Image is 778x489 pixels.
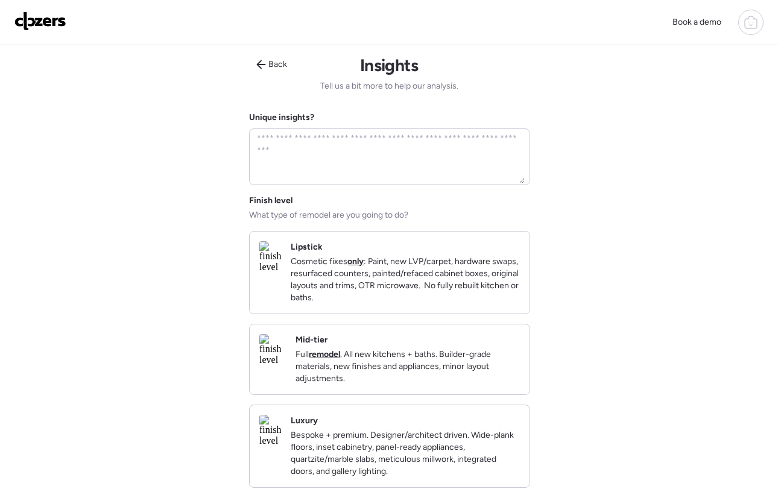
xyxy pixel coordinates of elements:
span: Tell us a bit more to help our analysis. [320,80,458,92]
img: finish level [259,241,281,273]
h2: Luxury [291,415,318,427]
strong: only [347,256,364,267]
h2: Lipstick [291,241,323,253]
h1: Insights [360,55,419,75]
span: Back [268,58,287,71]
img: finish level [259,415,281,446]
h2: Mid-tier [296,334,327,346]
img: finish level [259,334,286,365]
label: Unique insights? [249,112,314,122]
span: Finish level [249,195,293,207]
span: What type of remodel are you going to do? [249,209,408,221]
p: Full . All new kitchens + baths. Builder-grade materials, new finishes and appliances, minor layo... [296,349,520,385]
p: Cosmetic fixes : Paint, new LVP/carpet, hardware swaps, resurfaced counters, painted/refaced cabi... [291,256,520,304]
span: Book a demo [672,17,721,27]
img: Logo [14,11,66,31]
p: Bespoke + premium. Designer/architect driven. Wide-plank floors, inset cabinetry, panel-ready app... [291,429,520,478]
strong: remodel [309,349,340,359]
